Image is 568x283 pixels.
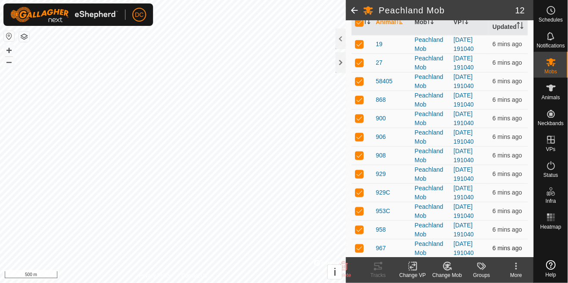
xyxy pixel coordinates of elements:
[135,10,144,19] span: DC
[4,45,14,56] button: +
[376,58,383,67] span: 27
[376,225,386,234] span: 958
[414,202,446,220] div: Peachland Mob
[454,55,474,71] a: [DATE] 191040
[450,9,489,35] th: VP
[517,23,524,30] p-sorticon: Activate to sort
[376,114,386,123] span: 900
[493,115,522,122] span: 10 Aug 2025, 10:45 pm
[493,96,522,103] span: 10 Aug 2025, 10:45 pm
[364,19,370,25] p-sorticon: Activate to sort
[454,240,474,256] a: [DATE] 191040
[334,266,337,278] span: i
[461,19,468,25] p-sorticon: Activate to sort
[542,95,560,100] span: Animals
[414,221,446,239] div: Peachland Mob
[537,43,565,48] span: Notifications
[538,121,564,126] span: Neckbands
[493,59,522,66] span: 10 Aug 2025, 10:45 pm
[546,198,556,204] span: Infra
[546,147,555,152] span: VPs
[376,95,386,104] span: 868
[454,148,474,164] a: [DATE] 191040
[414,147,446,165] div: Peachland Mob
[454,203,474,219] a: [DATE] 191040
[539,17,563,22] span: Schedules
[489,9,528,35] th: Last Updated
[454,222,474,238] a: [DATE] 191040
[493,41,522,47] span: 10 Aug 2025, 10:45 pm
[454,185,474,201] a: [DATE] 191040
[414,35,446,53] div: Peachland Mob
[454,166,474,182] a: [DATE] 191040
[376,188,390,197] span: 929C
[454,129,474,145] a: [DATE] 191040
[427,19,434,25] p-sorticon: Activate to sort
[493,189,522,196] span: 10 Aug 2025, 10:45 pm
[376,77,392,86] span: 58405
[19,31,29,42] button: Map Layers
[376,207,390,216] span: 953C
[493,133,522,140] span: 10 Aug 2025, 10:45 pm
[430,271,464,279] div: Change Mob
[493,78,522,85] span: 10 Aug 2025, 10:45 pm
[376,244,386,253] span: 967
[546,272,556,277] span: Help
[328,265,342,279] button: i
[454,110,474,126] a: [DATE] 191040
[534,257,568,281] a: Help
[414,110,446,128] div: Peachland Mob
[379,5,515,16] h2: Peachland Mob
[396,19,403,25] p-sorticon: Activate to sort
[540,224,562,230] span: Heatmap
[493,226,522,233] span: 10 Aug 2025, 10:45 pm
[493,245,522,252] span: 10 Aug 2025, 10:45 pm
[10,7,118,22] img: Gallagher Logo
[361,271,395,279] div: Tracks
[414,128,446,146] div: Peachland Mob
[493,170,522,177] span: 10 Aug 2025, 10:45 pm
[499,271,533,279] div: More
[414,91,446,109] div: Peachland Mob
[376,151,386,160] span: 908
[545,69,557,74] span: Mobs
[414,165,446,183] div: Peachland Mob
[376,132,386,141] span: 906
[515,4,525,17] span: 12
[414,72,446,91] div: Peachland Mob
[376,40,383,49] span: 19
[454,36,474,52] a: [DATE] 191040
[4,31,14,41] button: Reset Map
[414,54,446,72] div: Peachland Mob
[376,170,386,179] span: 929
[139,272,171,280] a: Privacy Policy
[372,9,411,35] th: Animal
[493,152,522,159] span: 10 Aug 2025, 10:45 pm
[395,271,430,279] div: Change VP
[543,173,558,178] span: Status
[411,9,450,35] th: Mob
[464,271,499,279] div: Groups
[454,73,474,89] a: [DATE] 191040
[4,57,14,67] button: –
[414,184,446,202] div: Peachland Mob
[493,208,522,214] span: 10 Aug 2025, 10:45 pm
[182,272,207,280] a: Contact Us
[454,92,474,108] a: [DATE] 191040
[414,239,446,258] div: Peachland Mob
